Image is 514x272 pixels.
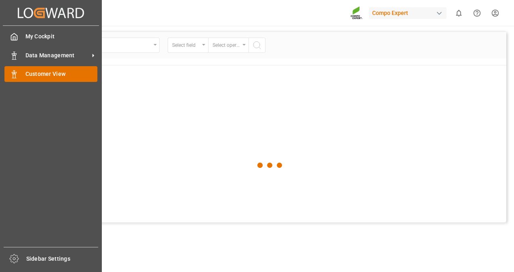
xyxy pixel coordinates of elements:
[25,70,98,78] span: Customer View
[468,4,486,22] button: Help Center
[350,6,363,20] img: Screenshot%202023-09-29%20at%2010.02.21.png_1712312052.png
[25,51,89,60] span: Data Management
[450,4,468,22] button: show 0 new notifications
[369,5,450,21] button: Compo Expert
[26,255,99,263] span: Sidebar Settings
[4,29,97,44] a: My Cockpit
[4,66,97,82] a: Customer View
[369,7,447,19] div: Compo Expert
[25,32,98,41] span: My Cockpit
